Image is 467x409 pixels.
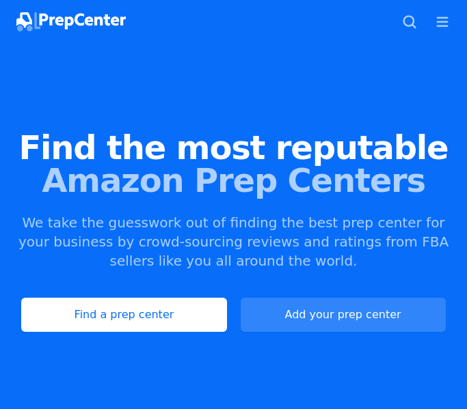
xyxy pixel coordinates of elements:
[241,298,446,332] a: Add your prep center
[21,298,226,332] a: Find a prep center
[16,12,126,31] img: PrepCenter
[16,131,451,164] span: Find the most reputable
[16,164,451,197] span: Amazon Prep Centers
[16,213,451,270] p: We take the guesswork out of finding the best prep center for your business by crowd-sourcing rev...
